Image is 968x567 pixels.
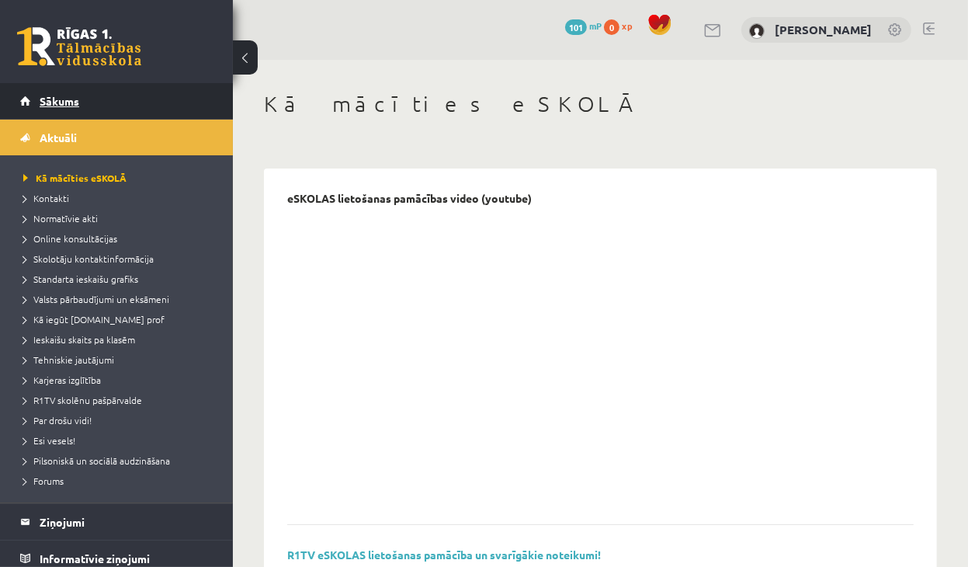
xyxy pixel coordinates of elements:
[622,19,632,32] span: xp
[23,373,217,387] a: Karjeras izglītība
[749,23,765,39] img: Anna Maļkova
[23,232,117,245] span: Online konsultācijas
[23,333,135,346] span: Ieskaišu skaits pa klasēm
[23,434,75,447] span: Esi vesels!
[23,332,217,346] a: Ieskaišu skaits pa klasēm
[23,353,217,367] a: Tehniskie jautājumi
[23,172,127,184] span: Kā mācīties eSKOLĀ
[23,273,138,285] span: Standarta ieskaišu grafiks
[20,83,213,119] a: Sākums
[20,120,213,155] a: Aktuāli
[23,293,169,305] span: Valsts pārbaudījumi un eksāmeni
[23,394,142,406] span: R1TV skolēnu pašpārvalde
[23,212,98,224] span: Normatīvie akti
[565,19,587,35] span: 101
[23,191,217,205] a: Kontakti
[604,19,640,32] a: 0 xp
[23,353,114,366] span: Tehniskie jautājumi
[23,211,217,225] a: Normatīvie akti
[23,252,217,266] a: Skolotāju kontaktinformācija
[23,171,217,185] a: Kā mācīties eSKOLĀ
[40,504,213,540] legend: Ziņojumi
[287,192,532,205] p: eSKOLAS lietošanas pamācības video (youtube)
[775,22,872,37] a: [PERSON_NAME]
[23,252,154,265] span: Skolotāju kontaktinformācija
[23,192,69,204] span: Kontakti
[20,504,213,540] a: Ziņojumi
[40,94,79,108] span: Sākums
[604,19,619,35] span: 0
[23,414,92,426] span: Par drošu vidi!
[23,312,217,326] a: Kā iegūt [DOMAIN_NAME] prof
[23,454,170,467] span: Pilsoniskā un sociālā audzināšana
[23,393,217,407] a: R1TV skolēnu pašpārvalde
[23,292,217,306] a: Valsts pārbaudījumi un eksāmeni
[17,27,141,66] a: Rīgas 1. Tālmācības vidusskola
[287,548,601,562] a: R1TV eSKOLAS lietošanas pamācība un svarīgākie noteikumi!
[23,454,217,468] a: Pilsoniskā un sociālā audzināšana
[23,475,64,487] span: Forums
[264,91,937,117] h1: Kā mācīties eSKOLĀ
[23,413,217,427] a: Par drošu vidi!
[589,19,602,32] span: mP
[23,313,165,325] span: Kā iegūt [DOMAIN_NAME] prof
[23,231,217,245] a: Online konsultācijas
[40,130,77,144] span: Aktuāli
[23,433,217,447] a: Esi vesels!
[565,19,602,32] a: 101 mP
[23,272,217,286] a: Standarta ieskaišu grafiks
[23,374,101,386] span: Karjeras izglītība
[23,474,217,488] a: Forums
